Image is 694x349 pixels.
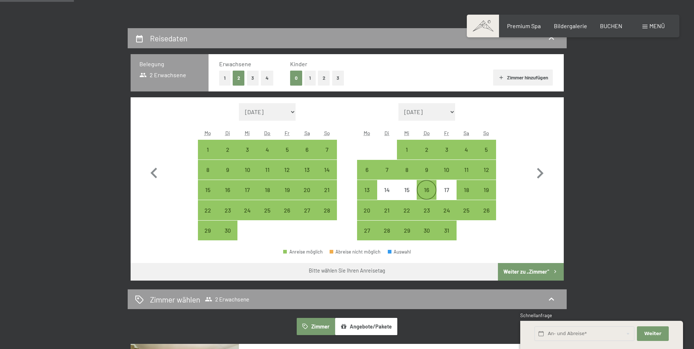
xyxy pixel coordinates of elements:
div: Sun Oct 19 2025 [476,180,496,200]
div: Fri Oct 31 2025 [436,221,456,240]
div: 10 [437,167,455,185]
div: Anreise möglich [297,180,317,200]
div: 18 [457,187,476,205]
div: Thu Oct 23 2025 [417,200,436,220]
div: Anreise möglich [357,221,377,240]
div: Anreise möglich [397,221,417,240]
div: Anreise möglich [237,160,257,180]
div: 24 [238,207,256,226]
button: Zimmer [297,318,335,335]
div: 28 [378,228,396,246]
div: 27 [298,207,316,226]
div: Sun Oct 12 2025 [476,160,496,180]
div: Anreise möglich [417,200,436,220]
div: Thu Oct 30 2025 [417,221,436,240]
button: Weiter zu „Zimmer“ [498,263,563,281]
div: 7 [378,167,396,185]
div: Tue Sep 16 2025 [218,180,237,200]
div: Anreise möglich [198,221,218,240]
div: Sat Oct 04 2025 [457,140,476,160]
div: Anreise möglich [258,160,277,180]
div: Anreise möglich [476,180,496,200]
div: Tue Oct 07 2025 [377,160,397,180]
div: Anreise möglich [297,140,317,160]
div: Anreise möglich [377,160,397,180]
div: 14 [378,187,396,205]
div: Tue Sep 23 2025 [218,200,237,220]
div: Anreise möglich [218,180,237,200]
div: 11 [457,167,476,185]
div: Anreise möglich [258,200,277,220]
div: Anreise möglich [357,200,377,220]
div: 19 [278,187,296,205]
div: 25 [258,207,277,226]
div: Anreise möglich [476,200,496,220]
div: Sun Sep 21 2025 [317,180,337,200]
button: 0 [290,71,302,86]
div: Anreise möglich [258,140,277,160]
abbr: Freitag [285,130,289,136]
div: 23 [417,207,436,226]
h2: Zimmer wählen [150,294,200,305]
div: Anreise möglich [436,140,456,160]
div: 31 [437,228,455,246]
div: 27 [358,228,376,246]
div: 29 [199,228,217,246]
abbr: Dienstag [384,130,389,136]
div: 17 [238,187,256,205]
div: Tue Sep 09 2025 [218,160,237,180]
div: 8 [398,167,416,185]
span: 2 Erwachsene [205,296,249,303]
button: 1 [219,71,230,86]
span: 2 Erwachsene [139,71,187,79]
div: 15 [398,187,416,205]
div: Sun Oct 05 2025 [476,140,496,160]
span: BUCHEN [600,22,622,29]
div: Wed Sep 24 2025 [237,200,257,220]
div: Anreise möglich [277,140,297,160]
div: 3 [238,147,256,165]
div: 4 [457,147,476,165]
div: Mon Sep 22 2025 [198,200,218,220]
div: 14 [318,167,336,185]
div: Anreise möglich [277,180,297,200]
div: 9 [417,167,436,185]
div: 25 [457,207,476,226]
div: Tue Oct 21 2025 [377,200,397,220]
div: Thu Oct 09 2025 [417,160,436,180]
div: Anreise möglich [476,160,496,180]
div: Tue Oct 14 2025 [377,180,397,200]
div: 6 [298,147,316,165]
div: Anreise möglich [218,160,237,180]
span: Erwachsene [219,60,251,67]
div: Thu Sep 11 2025 [258,160,277,180]
div: 21 [318,187,336,205]
div: Anreise möglich [357,180,377,200]
div: 3 [437,147,455,165]
div: 2 [218,147,237,165]
div: 10 [238,167,256,185]
div: 15 [199,187,217,205]
div: Thu Oct 16 2025 [417,180,436,200]
div: Anreise möglich [317,160,337,180]
div: Anreise möglich [297,200,317,220]
abbr: Samstag [304,130,310,136]
div: Anreise möglich [198,160,218,180]
div: 18 [258,187,277,205]
div: Mon Sep 15 2025 [198,180,218,200]
div: Anreise möglich [237,180,257,200]
div: Anreise möglich [317,200,337,220]
div: Mon Sep 29 2025 [198,221,218,240]
div: Anreise möglich [277,200,297,220]
div: Wed Oct 22 2025 [397,200,417,220]
button: 4 [261,71,273,86]
abbr: Dienstag [225,130,230,136]
div: Tue Oct 28 2025 [377,221,397,240]
div: Anreise möglich [198,180,218,200]
div: Fri Oct 03 2025 [436,140,456,160]
div: Sat Sep 13 2025 [297,160,317,180]
div: Anreise möglich [397,160,417,180]
div: Anreise möglich [476,140,496,160]
div: Fri Sep 26 2025 [277,200,297,220]
div: Anreise möglich [218,221,237,240]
